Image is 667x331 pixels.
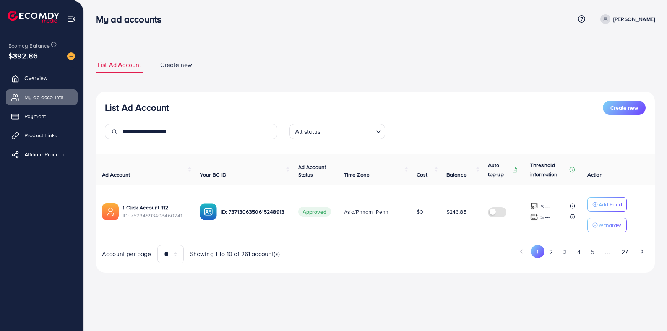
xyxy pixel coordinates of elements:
[24,93,63,101] span: My ad accounts
[298,207,331,217] span: Approved
[102,171,130,178] span: Ad Account
[587,197,627,212] button: Add Fund
[160,60,192,69] span: Create new
[8,11,59,23] img: logo
[8,42,50,50] span: Ecomdy Balance
[613,15,655,24] p: [PERSON_NAME]
[417,208,423,216] span: $0
[6,70,78,86] a: Overview
[298,163,326,178] span: Ad Account Status
[599,221,621,230] p: Withdraw
[96,14,167,25] h3: My ad accounts
[446,208,466,216] span: $243.85
[102,250,151,258] span: Account per page
[599,200,622,209] p: Add Fund
[6,147,78,162] a: Affiliate Program
[540,202,550,211] p: $ ---
[544,245,558,259] button: Go to page 2
[586,245,599,259] button: Go to page 5
[616,245,633,259] button: Go to page 27
[635,245,649,258] button: Go to next page
[610,104,638,112] span: Create new
[530,161,568,179] p: Threshold information
[294,126,322,137] span: All status
[344,208,388,216] span: Asia/Phnom_Penh
[6,89,78,105] a: My ad accounts
[24,112,46,120] span: Payment
[8,50,38,61] span: $392.86
[24,151,65,158] span: Affiliate Program
[446,171,467,178] span: Balance
[6,109,78,124] a: Payment
[200,171,226,178] span: Your BC ID
[102,203,119,220] img: ic-ads-acc.e4c84228.svg
[289,124,385,139] div: Search for option
[123,204,188,219] div: <span class='underline'>1 Click Account 112</span></br>7523489349846024199
[603,101,646,115] button: Create new
[67,15,76,23] img: menu
[381,245,649,259] ul: Pagination
[323,125,373,137] input: Search for option
[635,297,661,325] iframe: Chat
[105,102,169,113] h3: List Ad Account
[98,60,141,69] span: List Ad Account
[572,245,586,259] button: Go to page 4
[540,213,550,222] p: $ ---
[123,204,168,211] a: 1 Click Account 112
[190,250,280,258] span: Showing 1 To 10 of 261 account(s)
[530,213,538,221] img: top-up amount
[531,245,544,258] button: Go to page 1
[587,171,603,178] span: Action
[221,207,286,216] p: ID: 7371306350615248913
[67,52,75,60] img: image
[200,203,217,220] img: ic-ba-acc.ded83a64.svg
[530,202,538,210] img: top-up amount
[24,131,57,139] span: Product Links
[488,161,510,179] p: Auto top-up
[597,14,655,24] a: [PERSON_NAME]
[417,171,428,178] span: Cost
[344,171,370,178] span: Time Zone
[24,74,47,82] span: Overview
[558,245,572,259] button: Go to page 3
[587,218,627,232] button: Withdraw
[123,212,188,219] span: ID: 7523489349846024199
[6,128,78,143] a: Product Links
